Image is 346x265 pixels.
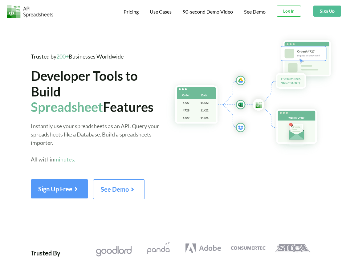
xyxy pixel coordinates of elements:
button: Sign Up [313,6,341,17]
a: Consumertec Logo [226,242,270,254]
img: Adobe Logo [185,242,221,254]
span: Pricing [124,9,139,14]
button: Log In [277,6,301,17]
span: Instantly use your spreadsheets as an API. Query your spreadsheets like a Database. Build a sprea... [31,123,159,163]
span: minutes. [54,156,75,163]
div: Trusted By [31,242,60,258]
button: See Demo [93,179,145,199]
span: See Demo [101,185,137,193]
span: Use Cases [150,9,172,14]
img: Hero Spreadsheet Flow [166,34,346,155]
a: Adobe Logo [181,242,226,254]
span: 200+ [56,53,69,60]
a: See Demo [244,9,266,15]
span: 90-second Demo Video [183,9,233,14]
button: Sign Up Free [31,179,88,198]
span: Trusted by Businesses Worldwide [31,53,124,60]
a: Goodlord Logo [91,242,136,257]
a: See Demo [93,188,145,193]
span: Sign Up Free [38,185,81,193]
img: Goodlord Logo [96,245,132,257]
img: Silca Logo [275,242,311,254]
img: Consumertec Logo [230,242,266,254]
span: Spreadsheet [31,99,103,115]
span: Developer Tools to Build Features [31,68,153,115]
a: Silca Logo [271,242,315,254]
img: Logo.png [7,5,53,18]
img: Pandazzz Logo [140,242,176,254]
a: Pandazzz Logo [136,242,181,254]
